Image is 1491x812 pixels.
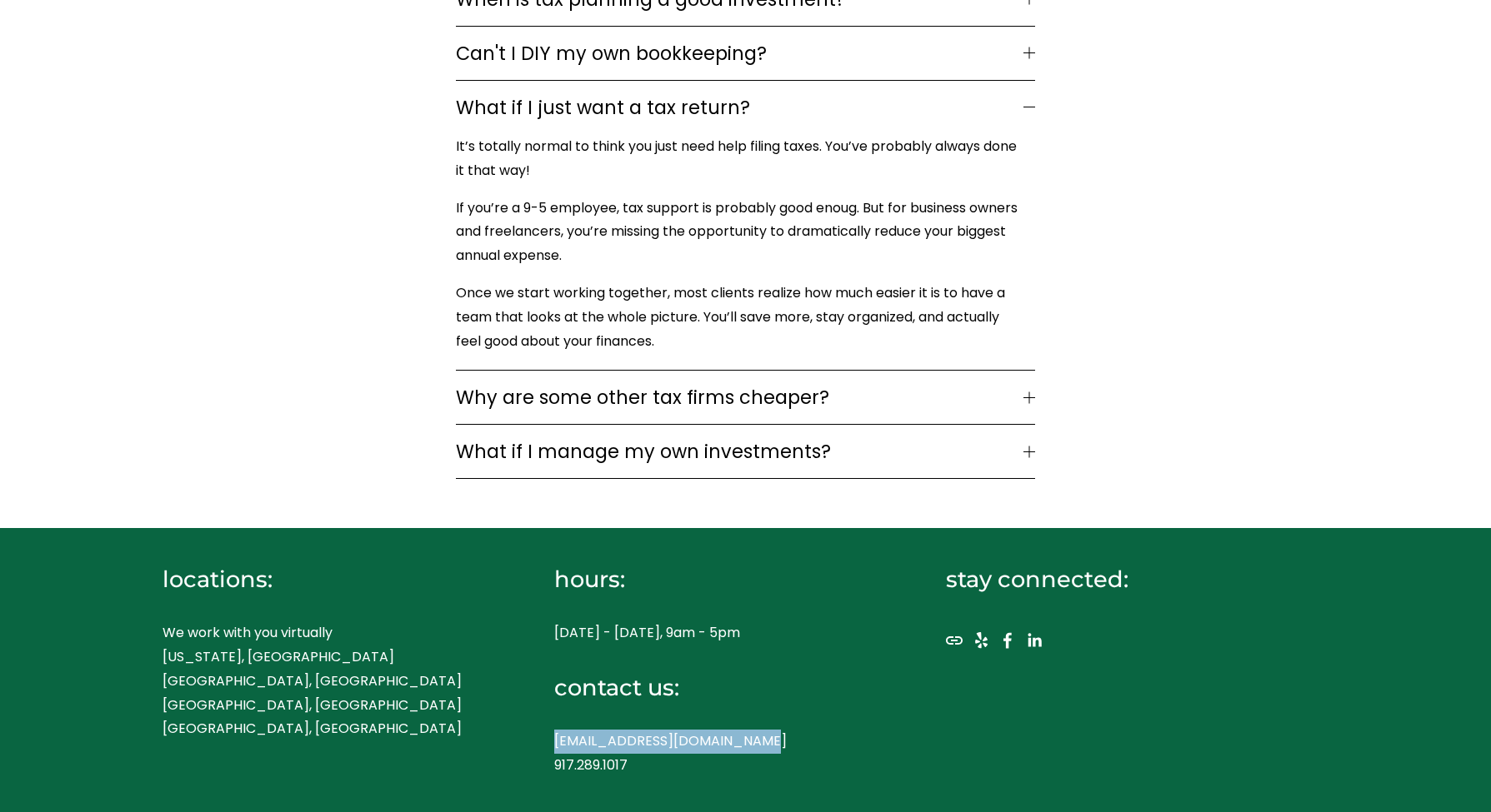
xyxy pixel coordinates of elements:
p: It’s totally normal to think you just need help filing taxes. You’ve probably always done it that... [456,135,1026,183]
a: URL [946,632,963,649]
span: Why are some other tax firms cheaper? [456,383,1023,411]
h4: stay connected: [946,564,1279,595]
button: Why are some other tax firms cheaper? [456,371,1034,424]
div: What if I just want a tax return? [456,134,1034,370]
p: We work with you virtually [US_STATE], [GEOGRAPHIC_DATA] [GEOGRAPHIC_DATA], [GEOGRAPHIC_DATA] [GE... [163,621,496,741]
button: What if I manage my own investments? [456,425,1034,478]
span: Can't I DIY my own bookkeeping? [456,39,1023,67]
p: If you’re a 9-5 employee, tax support is probably good enoug. But for business owners and freelan... [456,197,1026,268]
button: Can't I DIY my own bookkeeping? [456,27,1034,80]
span: What if I manage my own investments? [456,437,1023,466]
h4: locations: [163,564,496,595]
a: LinkedIn [1026,632,1043,649]
h4: contact us: [554,672,888,703]
p: [DATE] - [DATE], 9am - 5pm [554,621,888,645]
p: [EMAIL_ADDRESS][DOMAIN_NAME] 917.289.1017 [554,730,888,778]
a: Facebook [999,632,1016,649]
a: Yelp [973,632,989,649]
button: What if I just want a tax return? [456,81,1034,134]
h4: hours: [554,564,888,595]
p: Once we start working together, most clients realize how much easier it is to have a team that lo... [456,281,1026,353]
span: What if I just want a tax return? [456,93,1023,122]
